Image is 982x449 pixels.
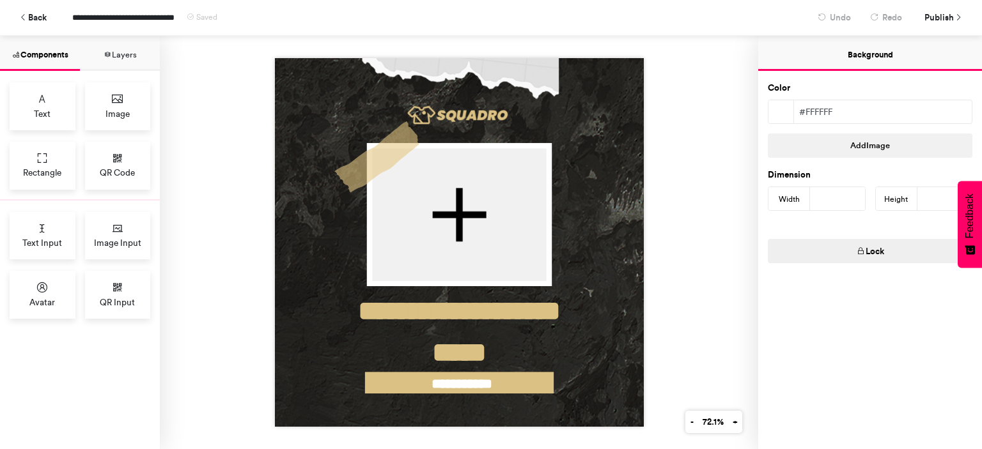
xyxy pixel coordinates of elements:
iframe: Drift Widget Chat Controller [918,385,967,434]
button: Feedback - Show survey [958,181,982,268]
button: 72.1% [698,411,728,433]
span: Feedback [964,194,976,238]
button: + [728,411,742,433]
button: - [685,411,698,433]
